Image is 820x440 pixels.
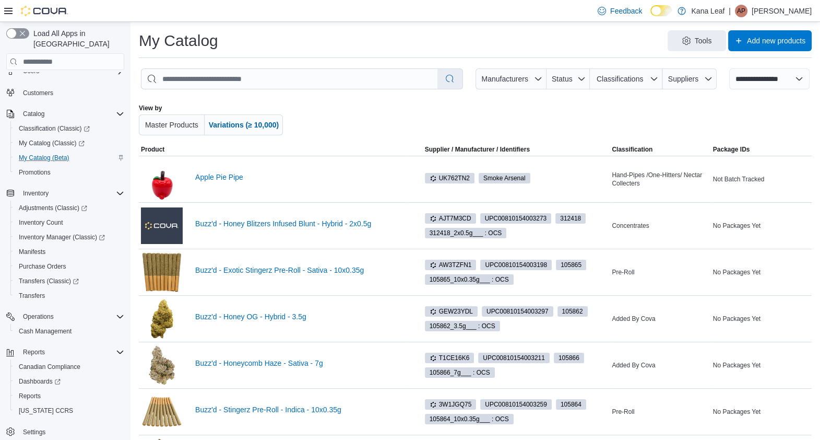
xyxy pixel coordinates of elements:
[610,6,642,16] span: Feedback
[23,312,54,321] span: Operations
[430,400,472,409] span: 3W1JGQ75
[479,173,530,183] span: Smoke Arsenal
[650,5,672,16] input: Dark Mode
[480,399,552,410] span: UPC00810154003259
[430,260,472,270] span: AW3TZFN1
[15,260,70,273] a: Purchase Orders
[752,5,812,17] p: [PERSON_NAME]
[15,390,124,402] span: Reports
[19,346,49,358] button: Reports
[15,361,85,373] a: Canadian Compliance
[15,246,50,258] a: Manifests
[19,277,79,285] span: Transfers (Classic)
[195,406,406,414] a: Buzz'd - Stingerz Pre-Roll - Indica - 10x0.35g
[15,231,124,244] span: Inventory Manager (Classic)
[485,260,547,270] span: UPC 00810154003198
[19,187,53,200] button: Inventory
[15,166,124,179] span: Promotions
[23,110,44,118] span: Catalog
[729,5,731,17] p: |
[10,215,128,230] button: Inventory Count
[10,245,128,259] button: Manifests
[713,145,750,154] span: Package IDs
[2,186,128,201] button: Inventory
[19,310,58,323] button: Operations
[15,275,83,287] a: Transfers (Classic)
[19,87,57,99] a: Customers
[561,400,581,409] span: 105864
[19,233,105,241] span: Inventory Manager (Classic)
[15,290,49,302] a: Transfers
[552,75,573,83] span: Status
[19,327,72,335] span: Cash Management
[558,353,579,363] span: 105866
[195,312,406,321] a: Buzz'd - Honey OG - Hybrid - 3.5g
[668,75,698,83] span: Suppliers
[430,214,471,223] span: AJT7M3CD
[610,312,710,325] div: Added By Cova
[15,325,124,338] span: Cash Management
[486,307,549,316] span: UPC 00810154003297
[10,288,128,303] button: Transfers
[554,353,584,363] span: 105866
[19,124,90,133] span: Classification (Classic)
[483,353,545,363] span: UPC 00810154003211
[10,360,128,374] button: Canadian Compliance
[593,1,646,21] a: Feedback
[425,274,514,285] span: 105865_10x0.35g___ : OCS
[19,310,124,323] span: Operations
[15,216,67,229] a: Inventory Count
[556,399,586,410] span: 105864
[610,266,710,279] div: Pre-Roll
[10,201,128,215] a: Adjustments (Classic)
[711,219,812,232] div: No Packages Yet
[139,104,162,112] label: View by
[141,207,183,244] img: Buzz'd - Honey Blitzers Infused Blunt - Hybrid - 2x0.5g
[10,374,128,389] a: Dashboards
[15,231,109,244] a: Inventory Manager (Classic)
[747,36,805,46] span: Add new products
[141,145,164,154] span: Product
[610,406,710,418] div: Pre-Roll
[560,214,581,223] span: 312418
[668,30,726,51] button: Tools
[15,166,55,179] a: Promotions
[610,219,710,232] div: Concentrates
[15,390,45,402] a: Reports
[10,150,128,165] button: My Catalog (Beta)
[557,306,588,317] span: 105862
[10,389,128,403] button: Reports
[410,145,530,154] span: Supplier / Manufacturer / Identifiers
[2,424,128,439] button: Settings
[546,68,590,89] button: Status
[430,353,470,363] span: T1CE16K6
[711,312,812,325] div: No Packages Yet
[23,89,53,97] span: Customers
[15,202,91,214] a: Adjustments (Classic)
[141,391,183,433] img: Buzz'd - Stingerz Pre-Roll - Indica - 10x0.35g
[430,307,473,316] span: GEW23YDL
[425,414,514,424] span: 105864_10x0.35g___ : OCS
[15,260,124,273] span: Purchase Orders
[590,68,662,89] button: Classifications
[145,121,198,129] span: Master Products
[430,275,509,284] span: 105865_10x0.35g___ : OCS
[735,5,747,17] div: Avery Pitawanakwat
[139,30,218,51] h1: My Catalog
[425,145,530,154] div: Supplier / Manufacturer / Identifiers
[2,107,128,121] button: Catalog
[711,266,812,279] div: No Packages Yet
[425,173,474,183] span: UK762TN2
[556,260,586,270] span: 105865
[425,260,477,270] span: AW3TZFN1
[481,75,528,83] span: Manufacturers
[15,122,124,135] span: Classification (Classic)
[695,36,712,46] span: Tools
[15,216,124,229] span: Inventory Count
[562,307,583,316] span: 105862
[15,202,124,214] span: Adjustments (Classic)
[711,173,812,186] div: Not Batch Tracked
[728,30,812,51] button: Add new products
[15,137,124,149] span: My Catalog (Classic)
